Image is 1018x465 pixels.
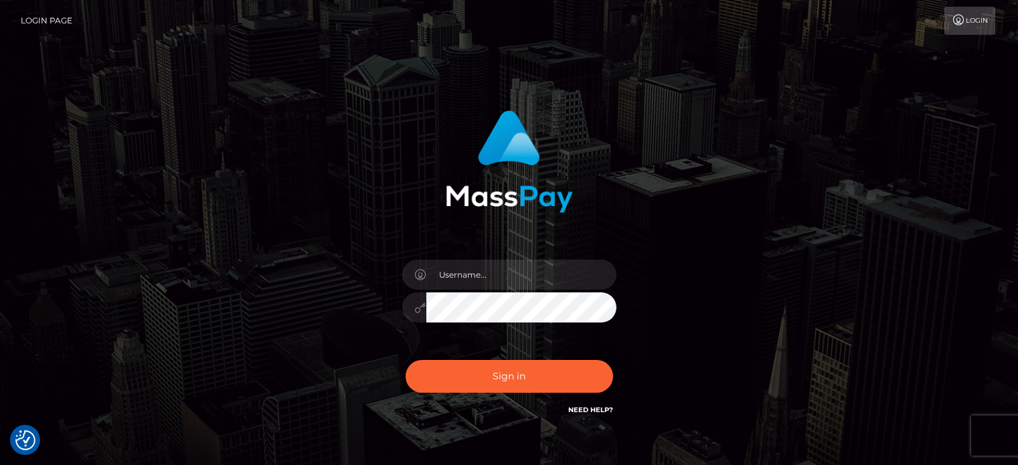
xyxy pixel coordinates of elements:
button: Sign in [406,360,613,393]
img: MassPay Login [446,110,573,213]
a: Login Page [21,7,72,35]
a: Need Help? [568,405,613,414]
input: Username... [426,260,616,290]
img: Revisit consent button [15,430,35,450]
button: Consent Preferences [15,430,35,450]
a: Login [944,7,995,35]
